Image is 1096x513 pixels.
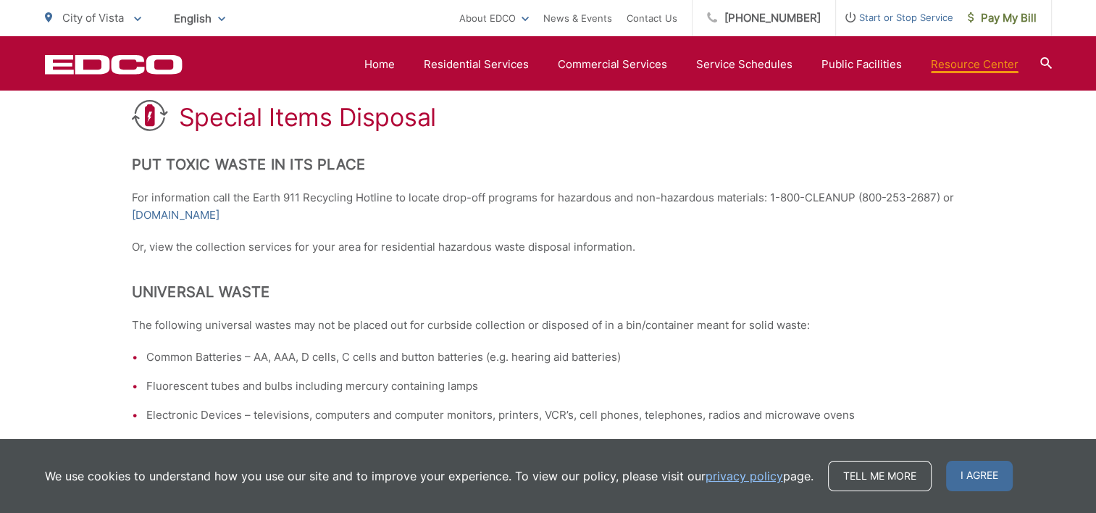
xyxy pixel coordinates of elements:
li: Fluorescent tubes and bulbs including mercury containing lamps [146,378,965,395]
a: About EDCO [459,9,529,27]
p: For information call the Earth 911 Recycling Hotline to locate drop-off programs for hazardous an... [132,189,965,224]
span: City of Vista [62,11,124,25]
p: We use cookies to understand how you use our site and to improve your experience. To view our pol... [45,467,813,485]
li: Electronic Devices – televisions, computers and computer monitors, printers, VCR’s, cell phones, ... [146,406,965,424]
a: Commercial Services [558,56,667,73]
p: Or, view the collection services for your area for residential hazardous waste disposal information. [132,238,965,256]
a: EDCD logo. Return to the homepage. [45,54,183,75]
a: Home [364,56,395,73]
span: English [163,6,236,31]
a: Residential Services [424,56,529,73]
li: Common Batteries – AA, AAA, D cells, C cells and button batteries (e.g. hearing aid batteries) [146,349,965,366]
li: Pilot Light Sensors – Mercury containing switches are found in some gas appliances such as stoves... [146,435,965,470]
a: Public Facilities [821,56,902,73]
h2: Put Toxic Waste In Its Place [132,156,965,173]
a: Tell me more [828,461,932,491]
span: Pay My Bill [968,9,1037,27]
a: News & Events [543,9,612,27]
span: I agree [946,461,1013,491]
a: privacy policy [706,467,783,485]
h2: Universal Waste [132,283,965,301]
h1: Special Items Disposal [179,103,436,132]
p: The following universal wastes may not be placed out for curbside collection or disposed of in a ... [132,317,965,334]
a: [DOMAIN_NAME] [132,207,219,224]
a: Contact Us [627,9,677,27]
a: Service Schedules [696,56,792,73]
a: Resource Center [931,56,1018,73]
